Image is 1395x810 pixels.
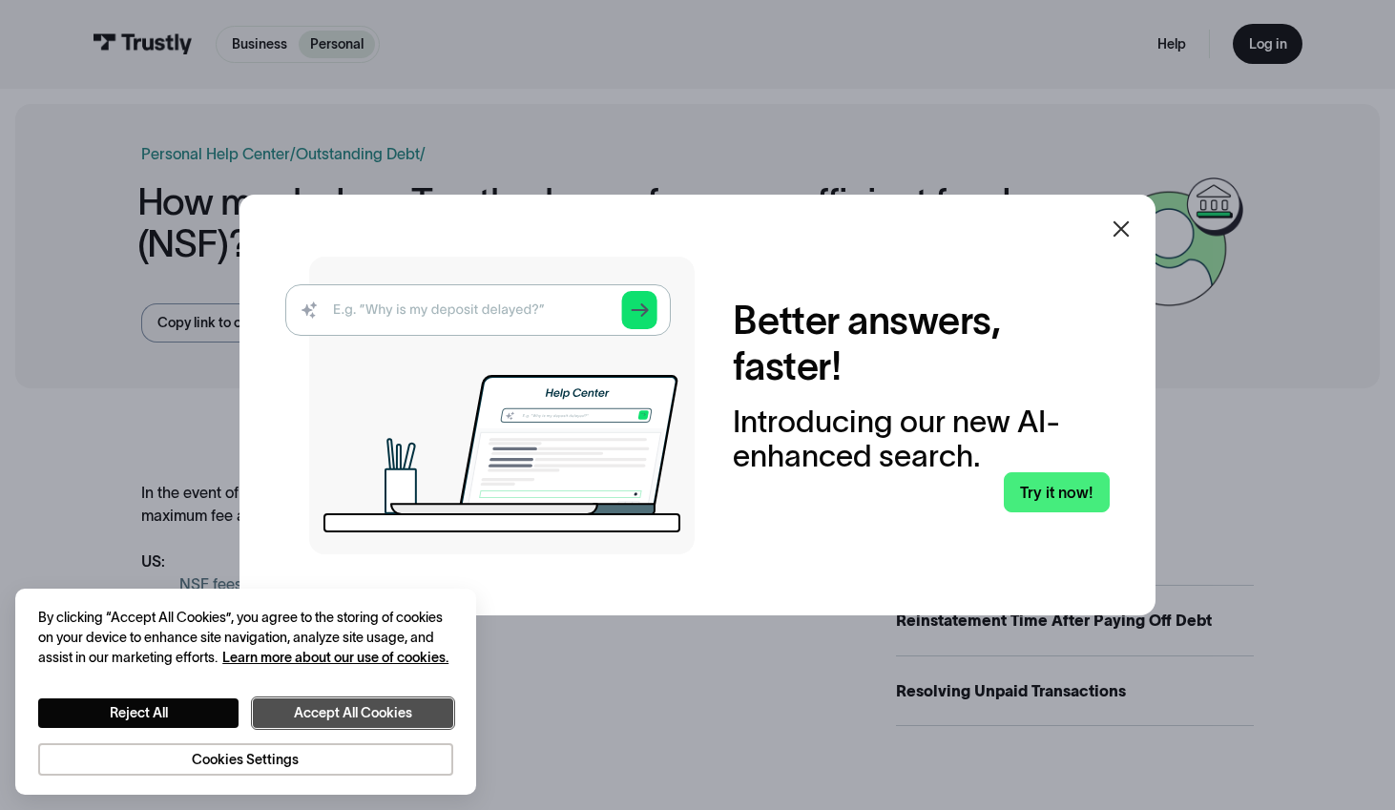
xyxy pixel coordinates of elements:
button: Accept All Cookies [253,698,453,727]
button: Reject All [38,698,239,727]
button: Cookies Settings [38,743,453,776]
div: Cookie banner [15,589,476,795]
div: Privacy [38,608,453,776]
div: Introducing our new AI-enhanced search. [733,405,1109,472]
a: Try it now! [1004,472,1110,512]
a: More information about your privacy, opens in a new tab [222,650,448,665]
div: By clicking “Accept All Cookies”, you agree to the storing of cookies on your device to enhance s... [38,608,453,668]
h2: Better answers, faster! [733,298,1109,390]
